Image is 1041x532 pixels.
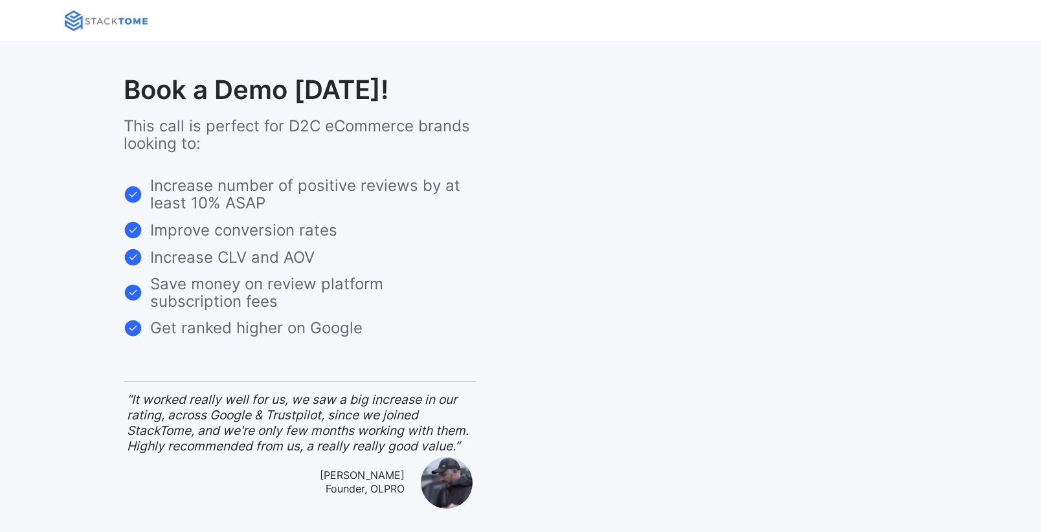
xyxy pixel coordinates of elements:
p: Save money on review platform subscription fees [150,275,476,310]
p: Improve conversion rates [150,221,337,239]
p: This call is perfect for D2C eCommerce brands looking to: [124,117,476,152]
em: “It worked really well for us, we saw a big increase in our rating, across Google & Trustpilot, s... [127,392,469,454]
div: [PERSON_NAME] Founder, OLPRO [320,469,405,496]
p: Increase CLV and AOV [150,249,315,266]
p: Increase number of positive reviews by at least 10% ASAP [150,177,476,212]
h2: Book a Demo [DATE]! [124,74,388,105]
p: Get ranked higher on Google [150,319,363,337]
